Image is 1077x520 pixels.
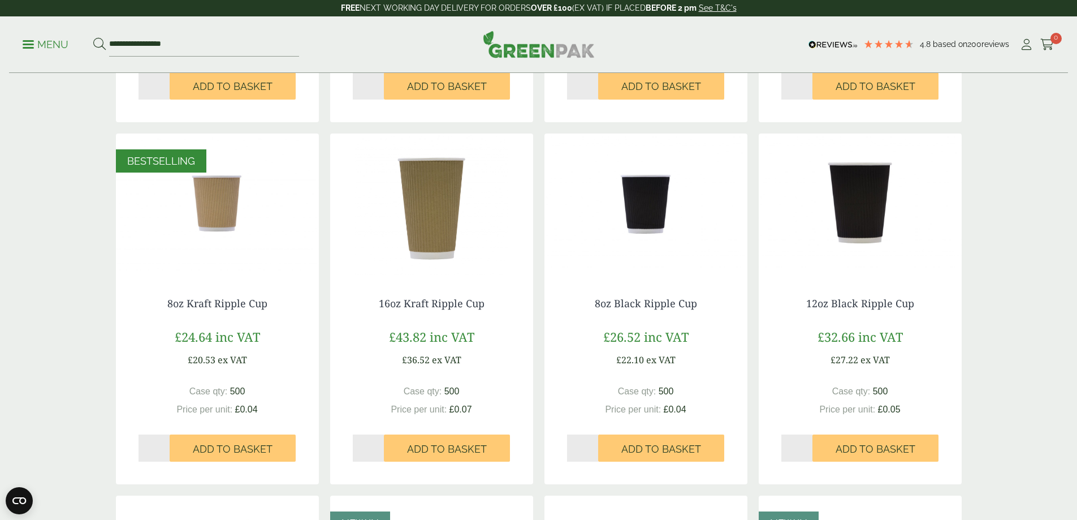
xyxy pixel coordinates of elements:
[544,134,747,275] img: 8oz Black Ripple Cup -0
[659,386,674,396] span: 500
[759,134,962,275] img: 12oz Black Ripple Cup-0
[449,405,472,414] span: £0.07
[616,354,644,366] span: £22.10
[116,134,319,275] img: 8oz Kraft Ripple Cup-0
[407,443,487,455] span: Add to Basket
[483,31,595,58] img: GreenPak Supplies
[603,328,641,345] span: £26.52
[531,3,572,12] strong: OVER £100
[341,3,360,12] strong: FREE
[644,328,689,345] span: inc VAT
[819,405,875,414] span: Price per unit:
[598,72,724,100] button: Add to Basket
[215,328,260,345] span: inc VAT
[1019,39,1033,50] i: My Account
[1050,33,1062,44] span: 0
[407,80,487,93] span: Add to Basket
[878,405,901,414] span: £0.05
[808,41,858,49] img: REVIEWS.io
[621,443,701,455] span: Add to Basket
[646,354,676,366] span: ex VAT
[981,40,1009,49] span: reviews
[863,39,914,49] div: 4.79 Stars
[1040,36,1054,53] a: 0
[404,386,442,396] span: Case qty:
[595,296,697,310] a: 8oz Black Ripple Cup
[384,72,510,100] button: Add to Basket
[189,386,228,396] span: Case qty:
[858,328,903,345] span: inc VAT
[193,80,273,93] span: Add to Basket
[23,38,68,51] p: Menu
[1040,39,1054,50] i: Cart
[860,354,890,366] span: ex VAT
[831,354,858,366] span: £27.22
[818,328,855,345] span: £32.66
[836,443,915,455] span: Add to Basket
[430,328,474,345] span: inc VAT
[646,3,697,12] strong: BEFORE 2 pm
[806,296,914,310] a: 12oz Black Ripple Cup
[444,386,460,396] span: 500
[621,80,701,93] span: Add to Basket
[384,435,510,462] button: Add to Basket
[432,354,461,366] span: ex VAT
[605,405,661,414] span: Price per unit:
[379,296,485,310] a: 16oz Kraft Ripple Cup
[618,386,656,396] span: Case qty:
[170,72,296,100] button: Add to Basket
[832,386,871,396] span: Case qty:
[218,354,247,366] span: ex VAT
[664,405,686,414] span: £0.04
[699,3,737,12] a: See T&C's
[812,72,938,100] button: Add to Basket
[235,405,258,414] span: £0.04
[967,40,981,49] span: 200
[175,328,212,345] span: £24.64
[170,435,296,462] button: Add to Basket
[920,40,933,49] span: 4.8
[23,38,68,49] a: Menu
[188,354,215,366] span: £20.53
[330,134,533,275] img: 16oz Kraft c
[176,405,232,414] span: Price per unit:
[193,443,273,455] span: Add to Basket
[873,386,888,396] span: 500
[402,354,430,366] span: £36.52
[230,386,245,396] span: 500
[389,328,426,345] span: £43.82
[836,80,915,93] span: Add to Basket
[598,435,724,462] button: Add to Basket
[6,487,33,514] button: Open CMP widget
[391,405,447,414] span: Price per unit:
[167,296,267,310] a: 8oz Kraft Ripple Cup
[933,40,967,49] span: Based on
[127,155,195,167] span: BESTSELLING
[812,435,938,462] button: Add to Basket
